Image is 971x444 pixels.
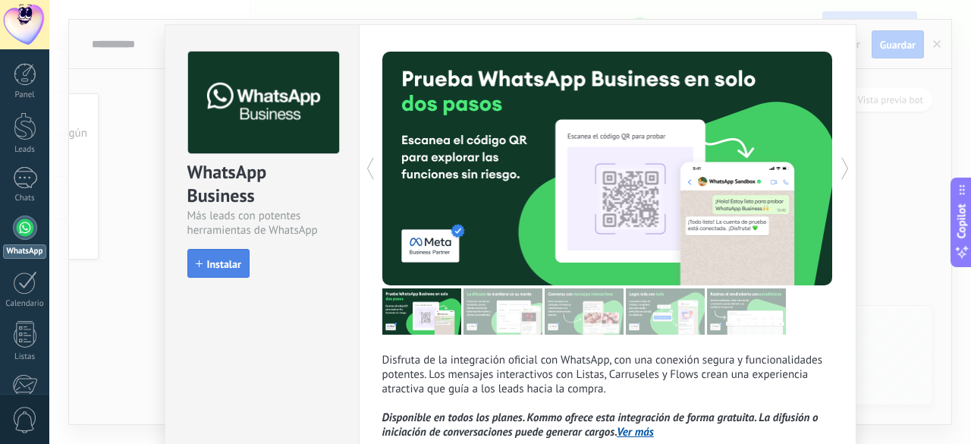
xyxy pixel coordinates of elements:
[3,299,47,309] div: Calendario
[188,52,339,154] img: logo_main.png
[3,90,47,100] div: Panel
[3,352,47,362] div: Listas
[382,411,819,439] i: Disponible en todos los planes. Kommo ofrece esta integración de forma gratuita. La difusión o in...
[187,209,337,238] div: Más leads con potentes herramientas de WhatsApp
[382,353,833,439] p: Disfruta de la integración oficial con WhatsApp, con una conexión segura y funcionalidades potent...
[954,203,969,238] span: Copilot
[3,244,46,259] div: WhatsApp
[626,288,705,335] img: tour_image_62c9952fc9cf984da8d1d2aa2c453724.png
[187,249,250,278] button: Instalar
[545,288,624,335] img: tour_image_1009fe39f4f058b759f0df5a2b7f6f06.png
[187,160,337,209] div: WhatsApp Business
[3,194,47,203] div: Chats
[207,259,241,269] span: Instalar
[707,288,786,335] img: tour_image_cc377002d0016b7ebaeb4dbe65cb2175.png
[617,425,654,439] a: Ver más
[382,288,461,335] img: tour_image_7a4924cebc22ed9e3259523e50fe4fd6.png
[464,288,542,335] img: tour_image_cc27419dad425b0ae96c2716632553fa.png
[3,145,47,155] div: Leads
